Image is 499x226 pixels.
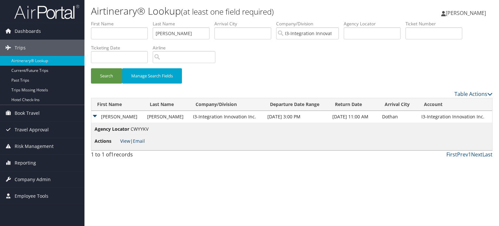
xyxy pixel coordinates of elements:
span: Risk Management [15,138,54,154]
th: Departure Date Range: activate to sort column ascending [264,98,329,111]
a: First [446,151,457,158]
span: Trips [15,40,26,56]
td: [DATE] 11:00 AM [329,111,379,123]
label: Ticketing Date [91,45,153,51]
a: Next [471,151,482,158]
td: [PERSON_NAME] [144,111,190,123]
span: | [120,138,145,144]
button: Manage Search Fields [122,68,182,84]
label: Agency Locator [344,20,405,27]
label: Company/Division [276,20,344,27]
span: Dashboards [15,23,41,39]
th: Return Date: activate to sort column ascending [329,98,379,111]
div: 1 to 1 of records [91,151,184,162]
a: Email [133,138,145,144]
a: [PERSON_NAME] [441,3,493,23]
a: Table Actions [454,90,493,98]
td: I3-Integration Innovation Inc. [190,111,264,123]
th: Last Name: activate to sort column ascending [144,98,190,111]
span: Actions [95,138,119,145]
th: Arrival City: activate to sort column ascending [379,98,418,111]
label: Arrival City [214,20,276,27]
span: Company Admin [15,171,51,188]
span: [PERSON_NAME] [446,9,486,17]
a: View [120,138,130,144]
span: Agency Locator [95,126,129,133]
td: I3-Integration Innovation Inc. [418,111,492,123]
td: [DATE] 3:00 PM [264,111,329,123]
td: [PERSON_NAME] [91,111,144,123]
img: airportal-logo.png [14,4,79,20]
span: 1 [111,151,114,158]
a: Last [482,151,493,158]
th: Company/Division [190,98,264,111]
span: Book Travel [15,105,40,121]
a: 1 [468,151,471,158]
span: Employee Tools [15,188,48,204]
span: CWYYKV [131,126,148,132]
span: Reporting [15,155,36,171]
button: Search [91,68,122,84]
a: Prev [457,151,468,158]
td: Dothan [379,111,418,123]
small: (at least one field required) [181,6,274,17]
label: Airline [153,45,220,51]
th: First Name: activate to sort column ascending [91,98,144,111]
label: Ticket Number [405,20,467,27]
th: Account: activate to sort column ascending [418,98,492,111]
label: First Name [91,20,153,27]
span: Travel Approval [15,122,49,138]
label: Last Name [153,20,214,27]
h1: Airtinerary® Lookup [91,4,359,18]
